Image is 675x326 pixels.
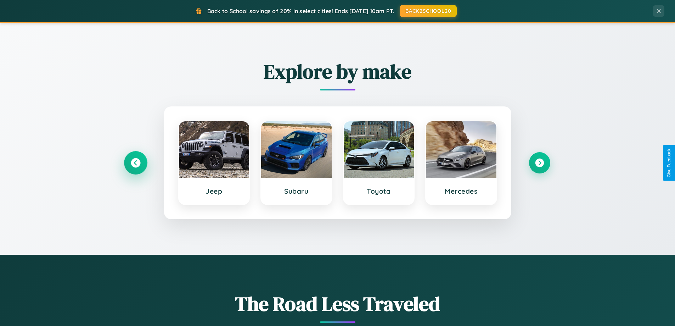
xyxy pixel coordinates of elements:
[400,5,457,17] button: BACK2SCHOOL20
[186,187,242,195] h3: Jeep
[207,7,394,15] span: Back to School savings of 20% in select cities! Ends [DATE] 10am PT.
[125,58,550,85] h2: Explore by make
[351,187,407,195] h3: Toyota
[125,290,550,317] h1: The Road Less Traveled
[666,149,671,177] div: Give Feedback
[268,187,325,195] h3: Subaru
[433,187,489,195] h3: Mercedes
